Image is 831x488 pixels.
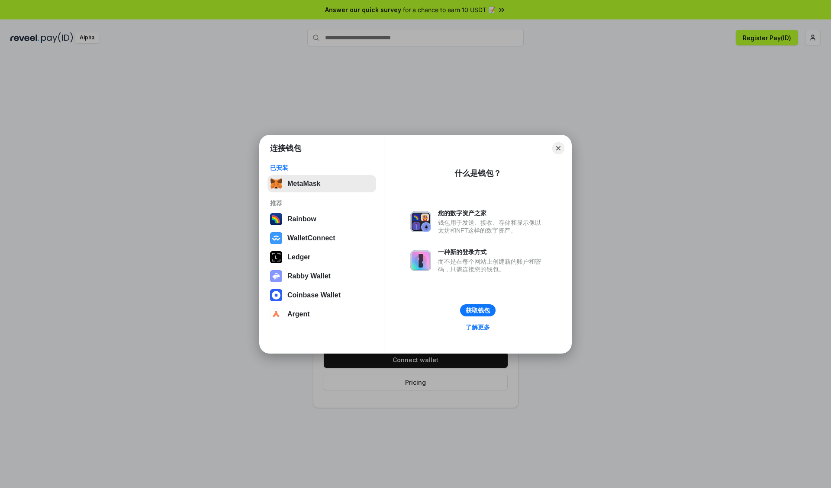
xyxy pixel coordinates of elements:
[287,291,341,299] div: Coinbase Wallet
[438,219,545,234] div: 钱包用于发送、接收、存储和显示像以太坊和NFT这样的数字资产。
[552,142,564,154] button: Close
[466,306,490,314] div: 获取钱包
[270,199,374,207] div: 推荐
[267,175,376,192] button: MetaMask
[270,251,282,263] img: svg+xml,%3Csvg%20xmlns%3D%22http%3A%2F%2Fwww.w3.org%2F2000%2Fsvg%22%20width%3D%2228%22%20height%3...
[270,143,301,153] h1: 连接钱包
[460,304,496,316] button: 获取钱包
[287,253,310,261] div: Ledger
[438,248,545,256] div: 一种新的登录方式
[267,230,376,247] button: WalletConnect
[267,287,376,304] button: Coinbase Wallet
[267,306,376,323] button: Argent
[454,168,501,179] div: 什么是钱包？
[267,211,376,228] button: Rainbow
[267,268,376,285] button: Rabby Wallet
[438,209,545,217] div: 您的数字资产之家
[270,308,282,320] img: svg+xml,%3Csvg%20width%3D%2228%22%20height%3D%2228%22%20viewBox%3D%220%200%2028%2028%22%20fill%3D...
[270,178,282,190] img: svg+xml,%3Csvg%20fill%3D%22none%22%20height%3D%2233%22%20viewBox%3D%220%200%2035%2033%22%20width%...
[287,180,320,188] div: MetaMask
[287,215,316,223] div: Rainbow
[270,270,282,282] img: svg+xml,%3Csvg%20xmlns%3D%22http%3A%2F%2Fwww.w3.org%2F2000%2Fsvg%22%20fill%3D%22none%22%20viewBox...
[466,323,490,331] div: 了解更多
[438,258,545,273] div: 而不是在每个网站上创建新的账户和密码，只需连接您的钱包。
[287,272,331,280] div: Rabby Wallet
[270,289,282,301] img: svg+xml,%3Csvg%20width%3D%2228%22%20height%3D%2228%22%20viewBox%3D%220%200%2028%2028%22%20fill%3D...
[410,250,431,271] img: svg+xml,%3Csvg%20xmlns%3D%22http%3A%2F%2Fwww.w3.org%2F2000%2Fsvg%22%20fill%3D%22none%22%20viewBox...
[270,232,282,244] img: svg+xml,%3Csvg%20width%3D%2228%22%20height%3D%2228%22%20viewBox%3D%220%200%2028%2028%22%20fill%3D...
[270,164,374,172] div: 已安装
[270,213,282,225] img: svg+xml,%3Csvg%20width%3D%22120%22%20height%3D%22120%22%20viewBox%3D%220%200%20120%20120%22%20fil...
[267,249,376,266] button: Ledger
[410,211,431,232] img: svg+xml,%3Csvg%20xmlns%3D%22http%3A%2F%2Fwww.w3.org%2F2000%2Fsvg%22%20fill%3D%22none%22%20viewBox...
[461,322,495,333] a: 了解更多
[287,234,335,242] div: WalletConnect
[287,310,310,318] div: Argent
